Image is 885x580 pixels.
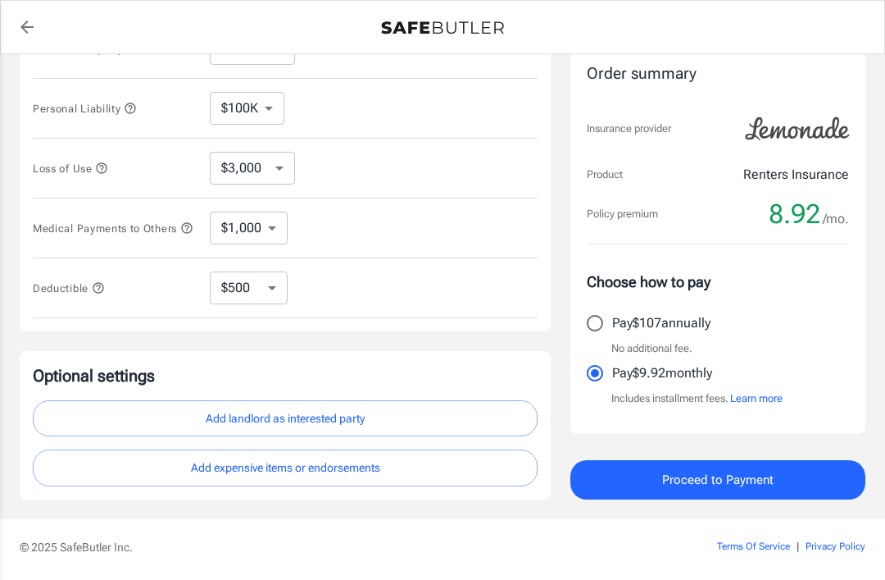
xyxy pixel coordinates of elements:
button: Add landlord as interested party [33,400,538,437]
img: Lemonade [736,106,859,152]
span: /mo. [823,208,849,231]
div: Order summary [587,62,849,86]
button: Learn more [730,390,783,407]
a: Terms Of Service [717,541,790,552]
p: Insurance provider [587,121,671,137]
span: Medical Payments to Others [33,222,193,235]
span: 8.92 [769,198,820,231]
button: Loss of Use [33,158,108,178]
p: Optional settings [33,364,538,387]
p: Policy premium [587,206,658,222]
p: Product [587,167,623,183]
span: Personal Liability [33,103,137,115]
p: Choose how to pay [587,271,849,293]
span: Deductible [33,282,105,295]
button: Medical Payments to Others [33,218,193,238]
a: back to quotes [11,11,43,43]
button: Proceed to Payment [570,460,865,500]
p: No additional fee. [611,340,692,357]
span: | [796,541,799,552]
p: © 2025 SafeButler Inc. [20,539,649,555]
img: Back to quotes [381,21,504,34]
p: Pay $9.92 monthly [612,363,712,383]
a: Privacy Policy [806,541,865,552]
button: Deductible [33,278,105,298]
span: Proceed to Payment [662,469,774,491]
button: Personal Liability [33,98,137,118]
button: Add expensive items or endorsements [33,450,538,486]
p: Renters Insurance [743,165,849,185]
p: Pay $107 annually [612,313,710,333]
p: Includes installment fees. [611,390,783,407]
span: Loss of Use [33,162,108,175]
